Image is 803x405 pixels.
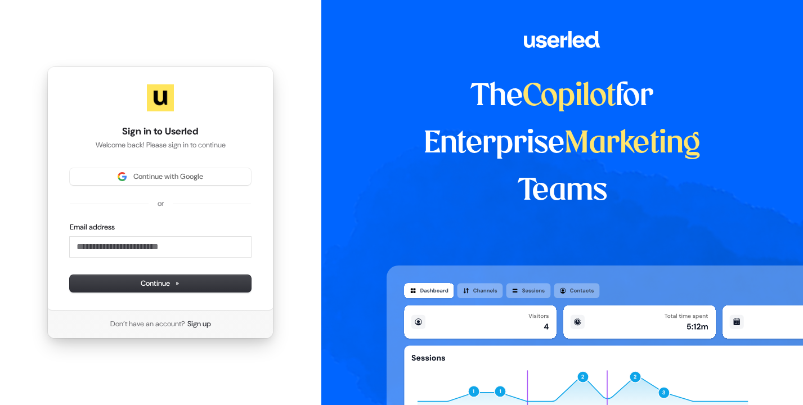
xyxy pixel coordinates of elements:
img: Sign in with Google [118,172,127,181]
h1: The for Enterprise Teams [387,73,738,215]
button: Sign in with GoogleContinue with Google [70,168,251,185]
a: Sign up [187,319,211,329]
p: Welcome back! Please sign in to continue [70,140,251,150]
span: Continue [141,278,180,289]
label: Email address [70,222,115,232]
span: Don’t have an account? [110,319,185,329]
p: or [158,199,164,209]
button: Continue [70,275,251,292]
img: Userled [147,84,174,111]
h1: Sign in to Userled [70,125,251,138]
span: Copilot [523,82,616,111]
span: Marketing [564,129,701,159]
span: Continue with Google [133,172,203,182]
